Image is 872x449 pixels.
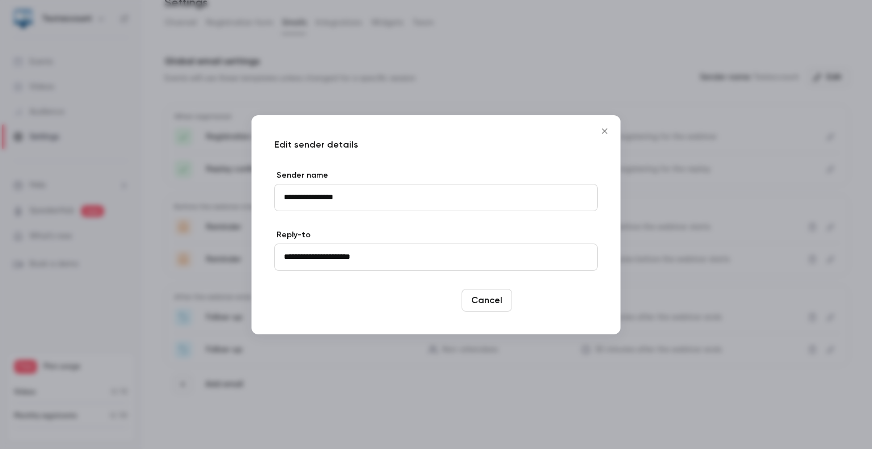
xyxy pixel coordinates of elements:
button: Close [593,120,616,142]
button: Save changes [517,289,598,312]
button: Cancel [462,289,512,312]
label: Reply-to [274,229,598,241]
h4: Edit sender details [274,138,598,152]
label: Sender name [274,170,598,181]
